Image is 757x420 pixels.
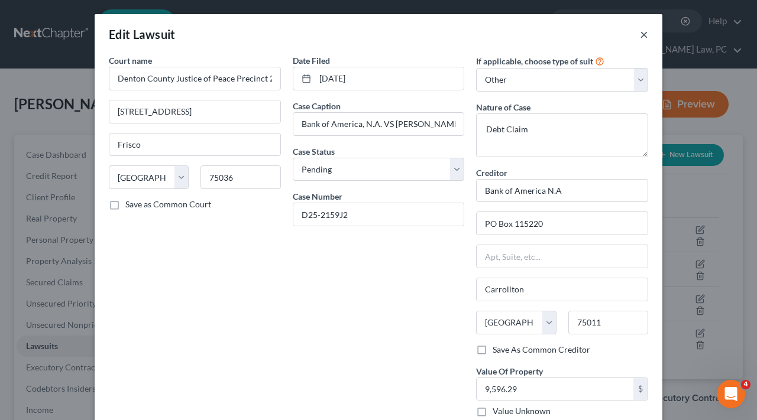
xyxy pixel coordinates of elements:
[476,55,593,67] label: If applicable, choose type of suit
[568,311,648,334] input: Enter zip...
[109,100,280,123] input: Enter address...
[476,101,530,113] label: Nature of Case
[200,165,280,189] input: Enter zip...
[293,113,464,135] input: --
[477,378,633,401] input: 0.00
[477,212,648,235] input: Enter address...
[133,27,176,41] span: Lawsuit
[476,179,648,203] input: Search creditor by name...
[109,67,281,90] input: Search court by name...
[717,380,745,408] iframe: Intercom live chat
[293,146,335,157] span: Case Status
[477,278,648,301] input: Enter city...
[293,190,342,203] label: Case Number
[125,198,211,210] label: Save as Common Court
[315,67,464,90] input: MM/DD/YYYY
[109,134,280,156] input: Enter city...
[293,54,330,67] label: Date Filed
[476,365,543,377] label: Value Of Property
[109,56,152,66] span: Court name
[293,100,341,112] label: Case Caption
[640,27,648,41] button: ×
[633,378,648,401] div: $
[476,168,507,178] span: Creditor
[477,245,648,268] input: Apt, Suite, etc...
[493,344,590,356] label: Save As Common Creditor
[293,203,464,226] input: #
[741,380,750,389] span: 4
[493,405,551,417] label: Value Unknown
[109,27,131,41] span: Edit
